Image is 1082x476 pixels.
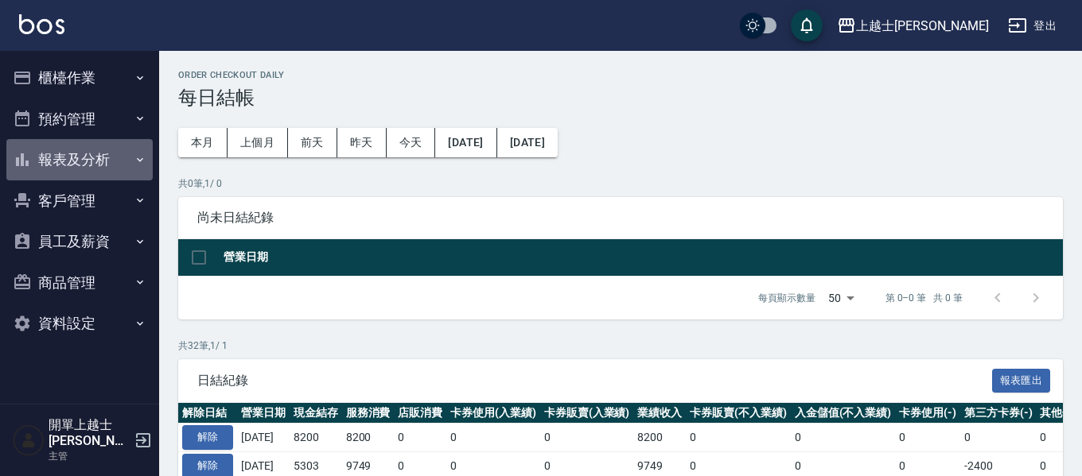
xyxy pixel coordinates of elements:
[220,239,1063,277] th: 營業日期
[960,424,1037,452] td: 0
[960,403,1037,424] th: 第三方卡券(-)
[856,16,989,36] div: 上越士[PERSON_NAME]
[182,425,233,450] button: 解除
[197,210,1044,226] span: 尚未日結紀錄
[791,424,896,452] td: 0
[237,403,290,424] th: 營業日期
[6,139,153,180] button: 報表及分析
[237,424,290,452] td: [DATE]
[686,403,791,424] th: 卡券販賣(不入業績)
[288,128,337,157] button: 前天
[540,403,634,424] th: 卡券販賣(入業績)
[178,403,237,424] th: 解除日結
[19,14,64,34] img: Logo
[228,128,288,157] button: 上個月
[342,424,395,452] td: 8200
[895,403,960,424] th: 卡券使用(-)
[686,424,791,452] td: 0
[822,277,860,319] div: 50
[337,128,387,157] button: 昨天
[13,424,45,456] img: Person
[895,424,960,452] td: 0
[633,424,686,452] td: 8200
[49,417,130,449] h5: 開單上越士[PERSON_NAME]
[178,87,1063,109] h3: 每日結帳
[1002,11,1063,41] button: 登出
[6,221,153,262] button: 員工及薪資
[540,424,634,452] td: 0
[49,449,130,463] p: 主管
[290,403,342,424] th: 現金結存
[197,373,992,389] span: 日結紀錄
[446,424,540,452] td: 0
[6,99,153,140] button: 預約管理
[387,128,436,157] button: 今天
[342,403,395,424] th: 服務消費
[435,128,496,157] button: [DATE]
[6,180,153,222] button: 客戶管理
[6,303,153,344] button: 資料設定
[394,424,446,452] td: 0
[831,10,995,42] button: 上越士[PERSON_NAME]
[446,403,540,424] th: 卡券使用(入業績)
[791,10,823,41] button: save
[178,339,1063,353] p: 共 32 筆, 1 / 1
[758,291,815,305] p: 每頁顯示數量
[633,403,686,424] th: 業績收入
[290,424,342,452] td: 8200
[791,403,896,424] th: 入金儲值(不入業績)
[6,57,153,99] button: 櫃檯作業
[178,128,228,157] button: 本月
[394,403,446,424] th: 店販消費
[497,128,558,157] button: [DATE]
[885,291,963,305] p: 第 0–0 筆 共 0 筆
[992,369,1051,393] button: 報表匯出
[178,70,1063,80] h2: Order checkout daily
[178,176,1063,191] p: 共 0 筆, 1 / 0
[6,262,153,304] button: 商品管理
[992,372,1051,387] a: 報表匯出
